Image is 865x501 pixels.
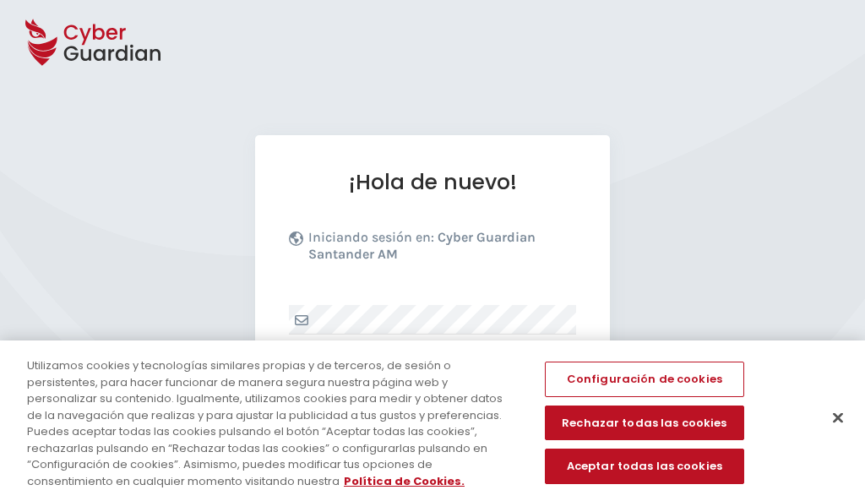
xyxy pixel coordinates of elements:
[545,406,744,441] button: Rechazar todas las cookies
[27,357,519,489] div: Utilizamos cookies y tecnologías similares propias y de terceros, de sesión o persistentes, para ...
[308,229,572,271] p: Iniciando sesión en:
[819,400,857,437] button: Cerrar
[545,362,744,397] button: Configuración de cookies
[289,169,576,195] h1: ¡Hola de nuevo!
[545,449,744,484] button: Aceptar todas las cookies
[344,473,465,489] a: Más información sobre su privacidad, se abre en una nueva pestaña
[308,229,536,262] b: Cyber Guardian Santander AM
